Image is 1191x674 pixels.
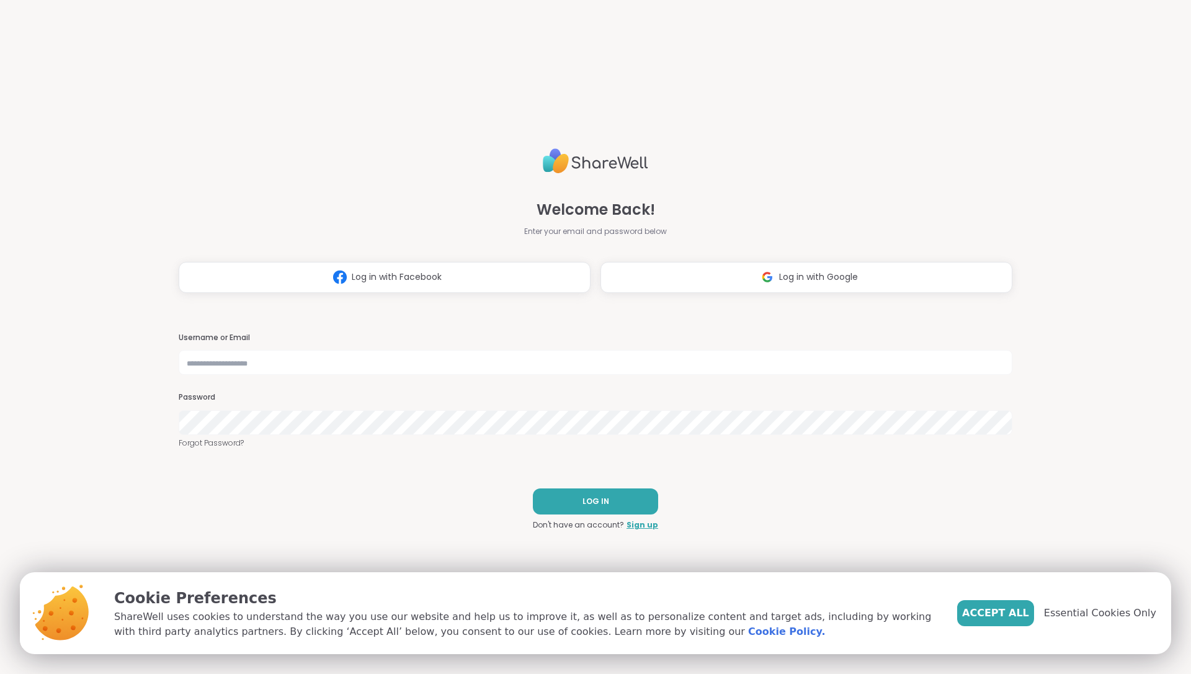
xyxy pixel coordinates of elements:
[962,606,1029,621] span: Accept All
[957,600,1034,626] button: Accept All
[543,143,648,179] img: ShareWell Logo
[179,333,1012,343] h3: Username or Email
[748,624,825,639] a: Cookie Policy.
[114,609,937,639] p: ShareWell uses cookies to understand the way you use our website and help us to improve it, as we...
[524,226,667,237] span: Enter your email and password below
[582,496,609,507] span: LOG IN
[179,392,1012,403] h3: Password
[756,266,779,289] img: ShareWell Logomark
[600,262,1012,293] button: Log in with Google
[352,271,442,284] span: Log in with Facebook
[1044,606,1156,621] span: Essential Cookies Only
[533,519,624,531] span: Don't have an account?
[114,587,937,609] p: Cookie Preferences
[627,519,658,531] a: Sign up
[537,199,655,221] span: Welcome Back!
[179,262,591,293] button: Log in with Facebook
[779,271,858,284] span: Log in with Google
[179,438,1012,449] a: Forgot Password?
[328,266,352,289] img: ShareWell Logomark
[533,488,658,514] button: LOG IN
